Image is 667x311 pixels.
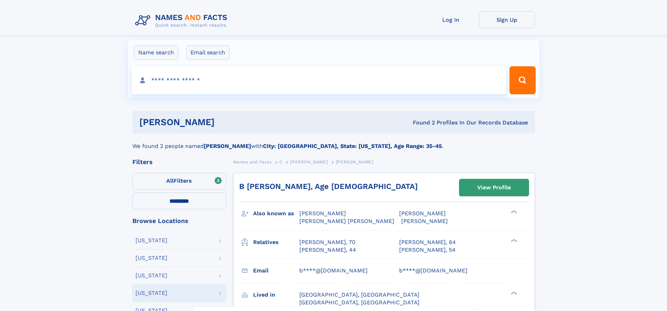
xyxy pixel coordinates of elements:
[204,143,251,149] b: [PERSON_NAME]
[136,290,167,296] div: [US_STATE]
[279,160,283,164] span: C
[136,273,167,278] div: [US_STATE]
[314,119,528,127] div: Found 2 Profiles In Our Records Database
[139,118,314,127] h1: [PERSON_NAME]
[186,45,230,60] label: Email search
[509,238,517,243] div: ❯
[263,143,442,149] b: City: [GEOGRAPHIC_DATA], State: [US_STATE], Age Range: 35-45
[299,218,394,224] span: [PERSON_NAME] [PERSON_NAME]
[290,157,328,166] a: [PERSON_NAME]
[132,11,233,30] img: Logo Names and Facts
[477,180,511,196] div: View Profile
[132,173,226,190] label: Filters
[299,238,355,246] a: [PERSON_NAME], 70
[253,208,299,219] h3: Also known as
[399,210,446,217] span: [PERSON_NAME]
[509,291,517,295] div: ❯
[336,160,373,164] span: [PERSON_NAME]
[136,238,167,243] div: [US_STATE]
[423,11,479,28] a: Log In
[290,160,328,164] span: [PERSON_NAME]
[132,159,226,165] div: Filters
[253,265,299,277] h3: Email
[233,157,272,166] a: Names and Facts
[509,66,535,94] button: Search Button
[479,11,535,28] a: Sign Up
[132,134,535,150] div: We found 2 people named with .
[253,236,299,248] h3: Relatives
[136,255,167,261] div: [US_STATE]
[299,246,356,254] a: [PERSON_NAME], 44
[399,238,456,246] a: [PERSON_NAME], 64
[279,157,283,166] a: C
[299,210,346,217] span: [PERSON_NAME]
[132,66,507,94] input: search input
[253,289,299,301] h3: Lived in
[239,182,418,191] a: B [PERSON_NAME], Age [DEMOGRAPHIC_DATA]
[509,210,517,214] div: ❯
[401,218,448,224] span: [PERSON_NAME]
[299,299,419,306] span: [GEOGRAPHIC_DATA], [GEOGRAPHIC_DATA]
[399,246,456,254] a: [PERSON_NAME], 54
[299,291,419,298] span: [GEOGRAPHIC_DATA], [GEOGRAPHIC_DATA]
[459,179,529,196] a: View Profile
[132,218,226,224] div: Browse Locations
[166,177,174,184] span: All
[134,45,179,60] label: Name search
